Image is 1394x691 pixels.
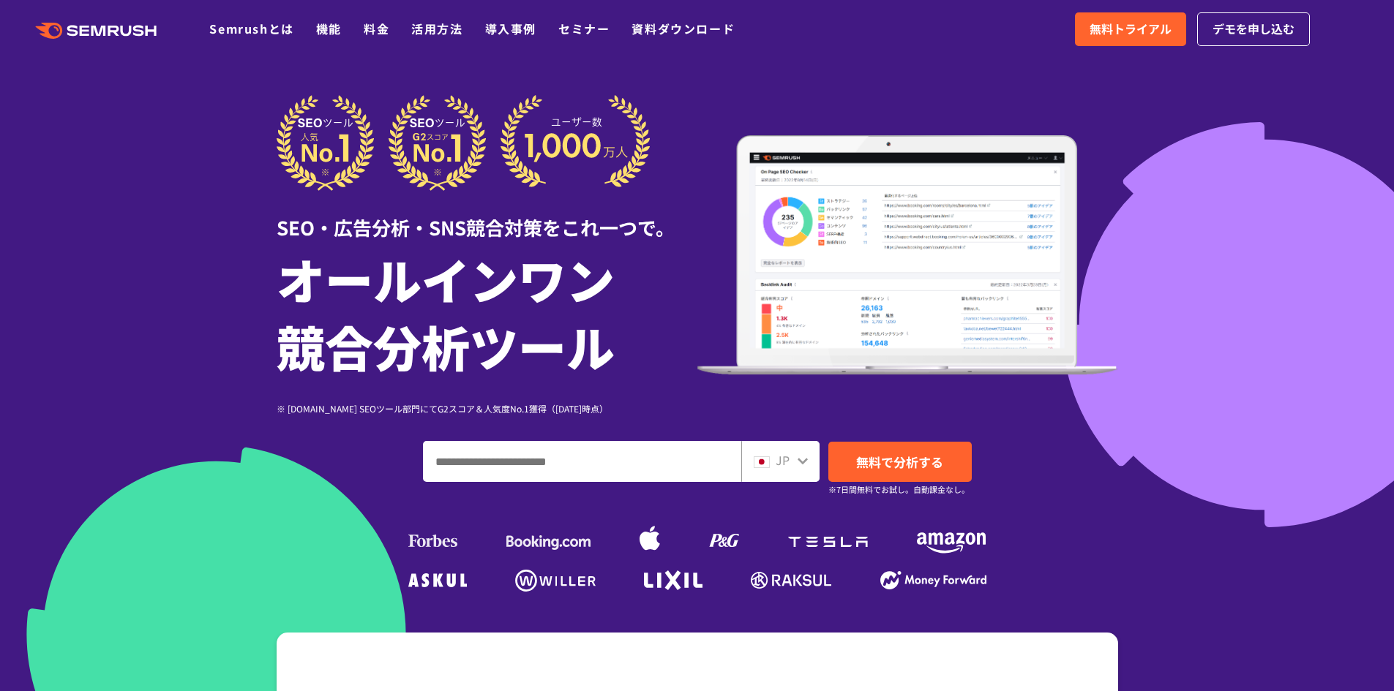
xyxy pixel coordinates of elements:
[411,20,462,37] a: 活用方法
[209,20,293,37] a: Semrushとは
[856,453,943,471] span: 無料で分析する
[828,483,970,496] small: ※7日間無料でお試し。自動課金なし。
[277,401,697,415] div: ※ [DOMAIN_NAME] SEOツール部門にてG2スコア＆人気度No.1獲得（[DATE]時点）
[316,20,342,37] a: 機能
[558,20,610,37] a: セミナー
[776,451,790,469] span: JP
[1197,12,1310,46] a: デモを申し込む
[277,191,697,241] div: SEO・広告分析・SNS競合対策をこれ一つで。
[277,245,697,380] h1: オールインワン 競合分析ツール
[364,20,389,37] a: 料金
[424,442,741,481] input: ドメイン、キーワードまたはURLを入力してください
[1075,12,1186,46] a: 無料トライアル
[1213,20,1294,39] span: デモを申し込む
[1090,20,1172,39] span: 無料トライアル
[828,442,972,482] a: 無料で分析する
[632,20,735,37] a: 資料ダウンロード
[485,20,536,37] a: 導入事例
